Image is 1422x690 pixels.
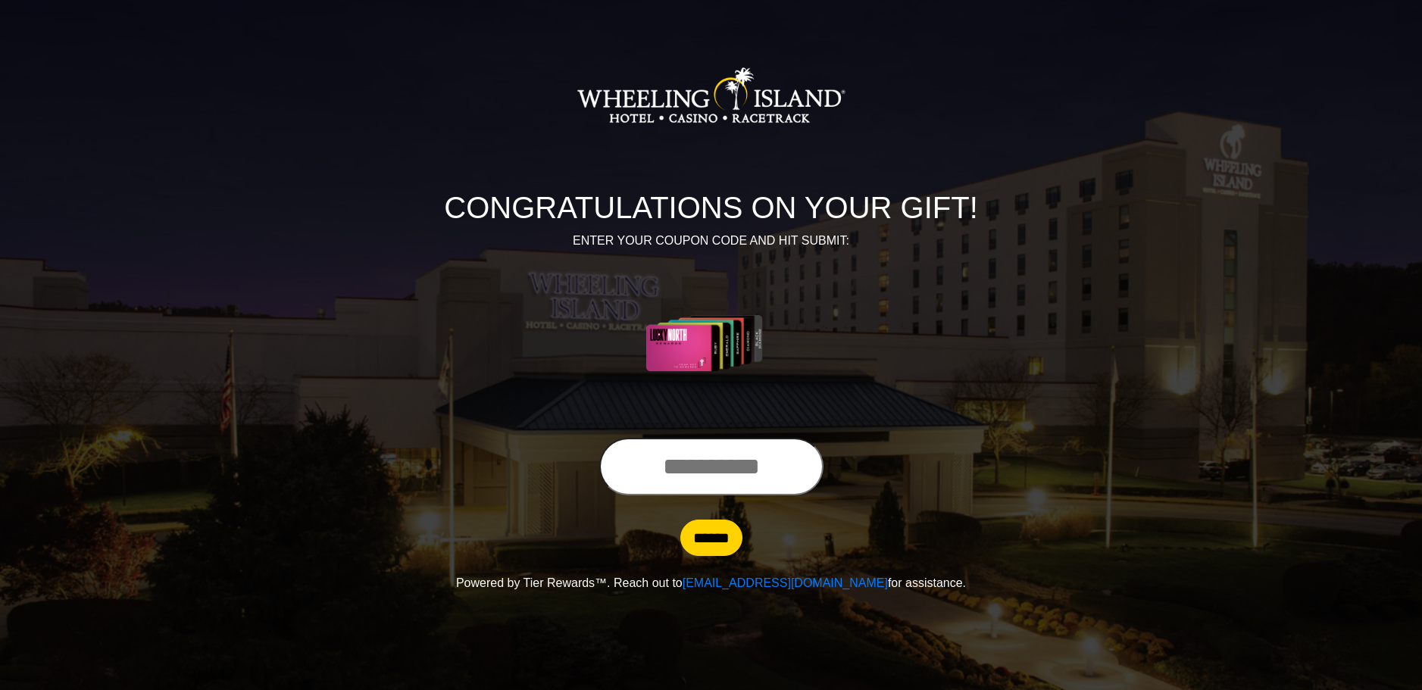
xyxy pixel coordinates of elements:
p: ENTER YOUR COUPON CODE AND HIT SUBMIT: [291,232,1132,250]
a: [EMAIL_ADDRESS][DOMAIN_NAME] [683,576,888,589]
img: Center Image [610,268,812,420]
h1: CONGRATULATIONS ON YOUR GIFT! [291,189,1132,226]
span: Powered by Tier Rewards™. Reach out to for assistance. [456,576,966,589]
img: Logo [577,20,846,171]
